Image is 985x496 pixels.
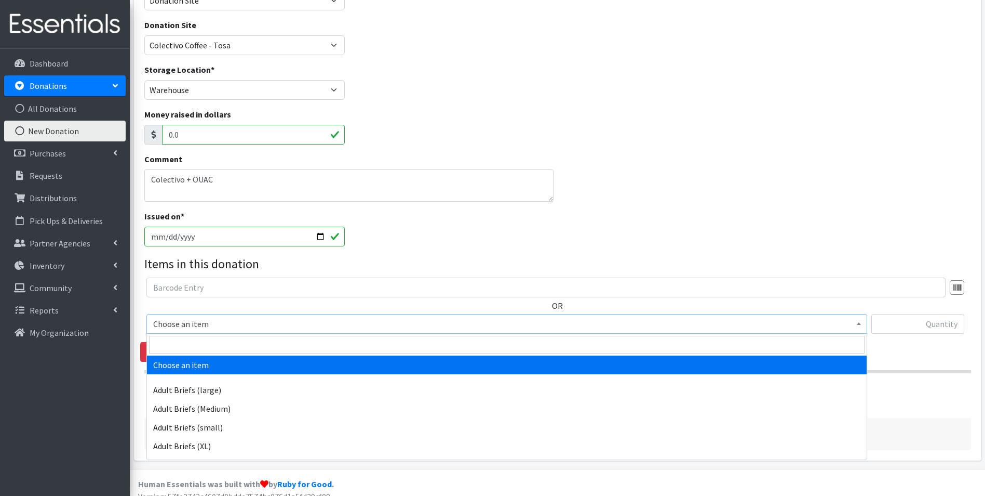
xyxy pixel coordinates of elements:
p: Community [30,283,72,293]
label: Storage Location [144,63,214,76]
a: Distributions [4,188,126,208]
abbr: required [181,211,184,221]
input: Barcode Entry [146,278,946,297]
a: Ruby for Good [277,479,332,489]
p: Requests [30,171,62,181]
a: All Donations [4,98,126,119]
a: My Organization [4,322,126,343]
a: Purchases [4,143,126,164]
p: Reports [30,305,59,316]
a: Reports [4,300,126,321]
a: Pick Ups & Deliveries [4,211,126,231]
p: Donations [30,81,67,91]
p: Dashboard [30,58,68,69]
abbr: required [211,64,214,75]
label: Issued on [144,210,184,223]
label: OR [552,299,563,312]
a: Partner Agencies [4,233,126,254]
a: Community [4,278,126,298]
p: Pick Ups & Deliveries [30,216,103,226]
input: Quantity [871,314,964,334]
span: Choose an item [146,314,867,334]
a: Dashboard [4,53,126,74]
p: My Organization [30,328,89,338]
a: Requests [4,165,126,186]
li: Adult Briefs (large) [147,381,867,399]
a: Remove [140,342,192,362]
legend: Items in this donation [144,255,971,273]
img: HumanEssentials [4,7,126,42]
p: Purchases [30,148,66,159]
span: Choose an item [153,317,860,331]
li: Choose an item [147,356,867,374]
label: Money raised in dollars [144,108,231,121]
li: Adult Briefs (XL) [147,437,867,455]
li: Adult Briefs (Medium) [147,399,867,418]
a: Donations [4,75,126,96]
p: Inventory [30,260,64,271]
strong: Human Essentials was built with by . [138,479,334,489]
li: Adult Briefs (small) [147,418,867,437]
p: Partner Agencies [30,238,90,249]
li: Adult Briefs (XS) [147,455,867,474]
label: Donation Site [144,19,196,31]
a: New Donation [4,121,126,141]
p: Distributions [30,193,77,203]
a: Inventory [4,255,126,276]
label: Comment [144,153,182,165]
